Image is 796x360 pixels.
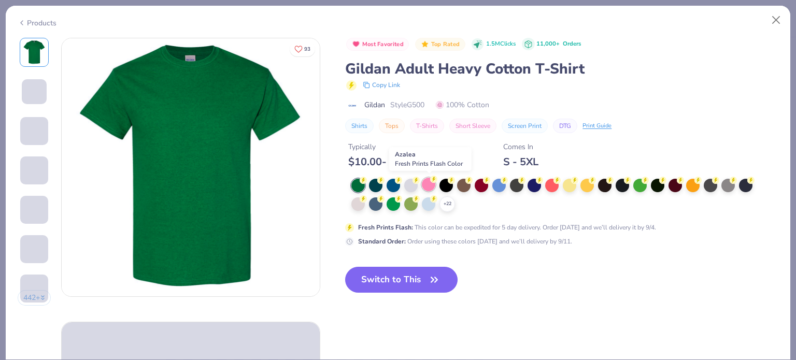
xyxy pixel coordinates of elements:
div: Print Guide [582,122,612,131]
button: 442+ [18,290,51,306]
span: Style G500 [390,99,424,110]
div: $ 10.00 - $ 18.00 [348,155,433,168]
img: User generated content [20,184,22,212]
img: Front [22,40,47,65]
button: Switch to This [345,267,458,293]
div: Products [18,18,56,28]
div: Typically [348,141,433,152]
button: copy to clipboard [360,79,403,91]
img: User generated content [20,263,22,291]
button: Shirts [345,119,374,133]
img: Most Favorited sort [352,40,360,48]
button: DTG [553,119,577,133]
img: Top Rated sort [421,40,429,48]
strong: Fresh Prints Flash : [358,223,413,232]
button: T-Shirts [410,119,444,133]
img: brand logo [345,102,359,110]
img: Front [62,38,320,296]
span: 93 [304,47,310,52]
span: Fresh Prints Flash Color [395,160,463,168]
div: Azalea [389,147,472,171]
span: 100% Cotton [436,99,489,110]
span: Gildan [364,99,385,110]
button: Screen Print [502,119,548,133]
button: Badge Button [346,38,409,51]
div: S - 5XL [503,155,538,168]
span: + 22 [444,200,451,208]
span: Orders [563,40,581,48]
div: Gildan Adult Heavy Cotton T-Shirt [345,59,778,79]
span: 1.5M Clicks [486,40,516,49]
img: User generated content [20,145,22,173]
button: Close [766,10,786,30]
button: Badge Button [415,38,465,51]
button: Tops [379,119,405,133]
button: Short Sleeve [449,119,496,133]
div: 11,000+ [536,40,581,49]
img: User generated content [20,224,22,252]
button: Like [290,41,315,56]
div: This color can be expedited for 5 day delivery. Order [DATE] and we’ll delivery it by 9/4. [358,223,656,232]
img: User generated content [20,303,22,330]
div: Comes In [503,141,538,152]
div: Order using these colors [DATE] and we’ll delivery by 9/11. [358,237,572,246]
span: Top Rated [431,41,460,47]
strong: Standard Order : [358,237,406,246]
span: Most Favorited [362,41,404,47]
